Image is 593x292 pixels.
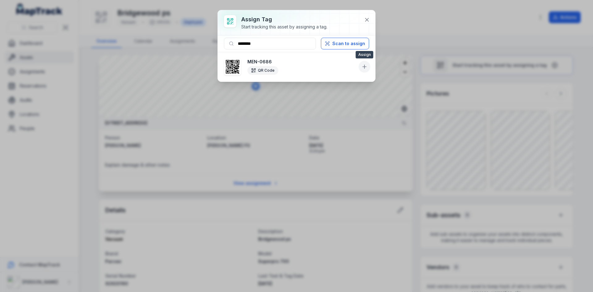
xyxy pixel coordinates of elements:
div: Start tracking this asset by assigning a tag. [241,24,327,30]
button: Scan to assign [321,38,369,49]
span: Assign [356,51,373,58]
div: QR Code [247,66,278,75]
h3: Assign tag [241,15,327,24]
strong: MEN-0686 [247,59,356,65]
